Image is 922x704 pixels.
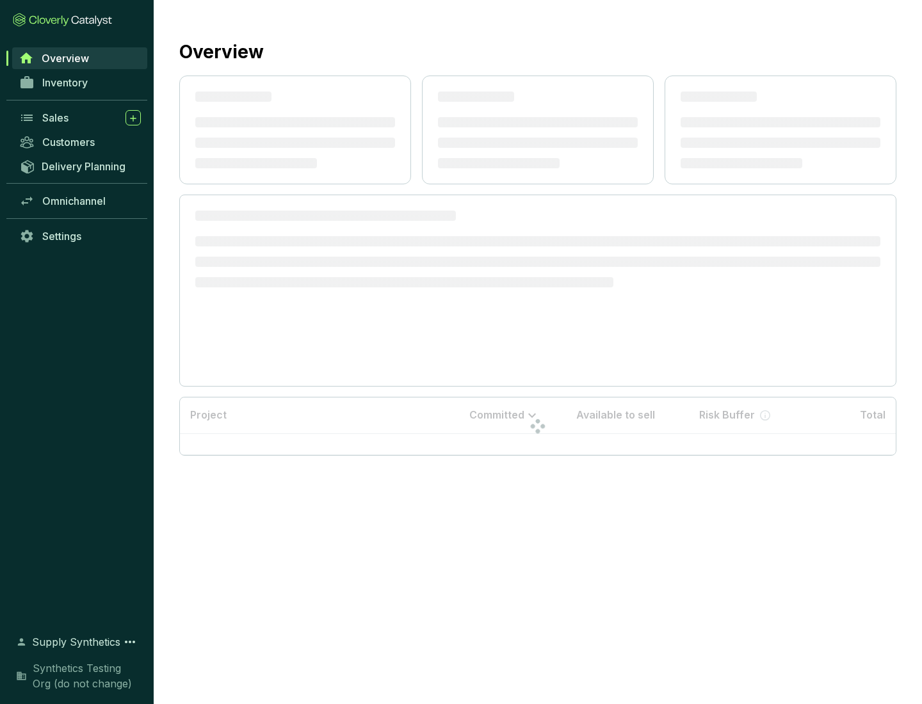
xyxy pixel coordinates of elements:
a: Settings [13,225,147,247]
span: Overview [42,52,89,65]
h2: Overview [179,38,264,65]
a: Overview [12,47,147,69]
span: Delivery Planning [42,160,125,173]
span: Omnichannel [42,195,106,207]
span: Supply Synthetics [32,634,120,650]
span: Inventory [42,76,88,89]
a: Delivery Planning [13,156,147,177]
a: Customers [13,131,147,153]
span: Customers [42,136,95,148]
span: Synthetics Testing Org (do not change) [33,660,141,691]
a: Inventory [13,72,147,93]
span: Sales [42,111,69,124]
a: Sales [13,107,147,129]
a: Omnichannel [13,190,147,212]
span: Settings [42,230,81,243]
